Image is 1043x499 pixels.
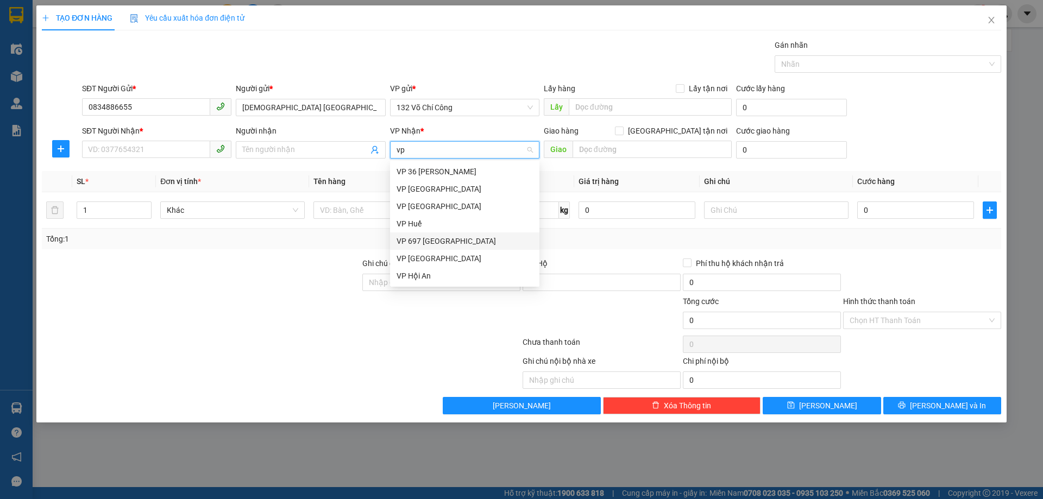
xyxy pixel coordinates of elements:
input: Cước lấy hàng [736,99,847,116]
span: save [787,401,795,410]
button: [PERSON_NAME] [443,397,601,414]
label: Gán nhãn [775,41,808,49]
span: Giá trị hàng [579,177,619,186]
span: Giao hàng [544,127,579,135]
div: VP 697 [GEOGRAPHIC_DATA] [397,235,533,247]
input: Ghi Chú [704,201,849,219]
button: delete [46,201,64,219]
span: Yêu cầu xuất hóa đơn điện tử [130,14,244,22]
label: Hình thức thanh toán [843,297,915,306]
span: printer [898,401,906,410]
span: Xóa Thông tin [664,400,711,412]
div: VP 36 [PERSON_NAME] [397,166,533,178]
div: Chưa thanh toán [521,336,682,355]
img: icon [130,14,139,23]
span: close [987,16,996,24]
div: VP gửi [390,83,539,94]
label: Cước lấy hàng [736,84,785,93]
label: Ghi chú đơn hàng [362,259,422,268]
input: Dọc đường [573,141,732,158]
span: [PERSON_NAME] [799,400,857,412]
button: plus [983,201,997,219]
input: Cước giao hàng [736,141,847,159]
div: Ghi chú nội bộ nhà xe [523,355,681,371]
div: VP Huế [390,215,539,232]
div: VP [GEOGRAPHIC_DATA] [397,183,533,195]
div: Chi phí nội bộ [683,355,841,371]
div: VP [GEOGRAPHIC_DATA] [397,200,533,212]
button: printer[PERSON_NAME] và In [883,397,1001,414]
input: Nhập ghi chú [523,371,681,389]
span: plus [53,144,69,153]
span: Lấy tận nơi [684,83,732,94]
span: Thu Hộ [523,259,548,268]
label: Cước giao hàng [736,127,790,135]
span: user-add [370,146,379,154]
div: SĐT Người Gửi [82,83,231,94]
span: [GEOGRAPHIC_DATA] tận nơi [624,125,732,137]
input: VD: Bàn, Ghế [313,201,458,219]
span: kg [559,201,570,219]
span: Tổng cước [683,297,719,306]
div: VP Đà Nẵng [390,198,539,215]
div: Người nhận [236,125,385,137]
span: Giao [544,141,573,158]
button: save[PERSON_NAME] [763,397,881,414]
input: Dọc đường [569,98,732,116]
span: Lấy [544,98,569,116]
span: Lấy hàng [544,84,575,93]
span: Tên hàng [313,177,345,186]
span: Cước hàng [857,177,895,186]
div: VP Huế [397,218,533,230]
span: TẠO ĐƠN HÀNG [42,14,112,22]
div: VP Hội An [397,270,533,282]
button: plus [52,140,70,157]
input: Ghi chú đơn hàng [362,274,520,291]
div: VP Ninh Bình [390,250,539,267]
div: VP [GEOGRAPHIC_DATA] [397,252,533,264]
th: Ghi chú [700,171,853,192]
span: Đơn vị tính [160,177,201,186]
span: Phí thu hộ khách nhận trả [692,257,788,269]
div: Người gửi [236,83,385,94]
span: phone [216,144,225,153]
input: 0 [579,201,695,219]
span: plus [983,206,996,214]
span: [PERSON_NAME] và In [910,400,986,412]
span: phone [216,102,225,111]
span: plus [42,14,49,22]
div: Tổng: 1 [46,233,403,245]
span: VP Nhận [390,127,420,135]
div: VP Quảng Bình [390,180,539,198]
button: Close [976,5,1007,36]
span: [PERSON_NAME] [493,400,551,412]
div: VP 697 Điện Biên Phủ [390,232,539,250]
div: SĐT Người Nhận [82,125,231,137]
div: VP Hội An [390,267,539,285]
span: delete [652,401,659,410]
span: Khác [167,202,298,218]
span: SL [77,177,85,186]
div: VP 36 Hồng Tiến [390,163,539,180]
button: deleteXóa Thông tin [603,397,761,414]
span: 132 Võ Chí Công [397,99,533,116]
